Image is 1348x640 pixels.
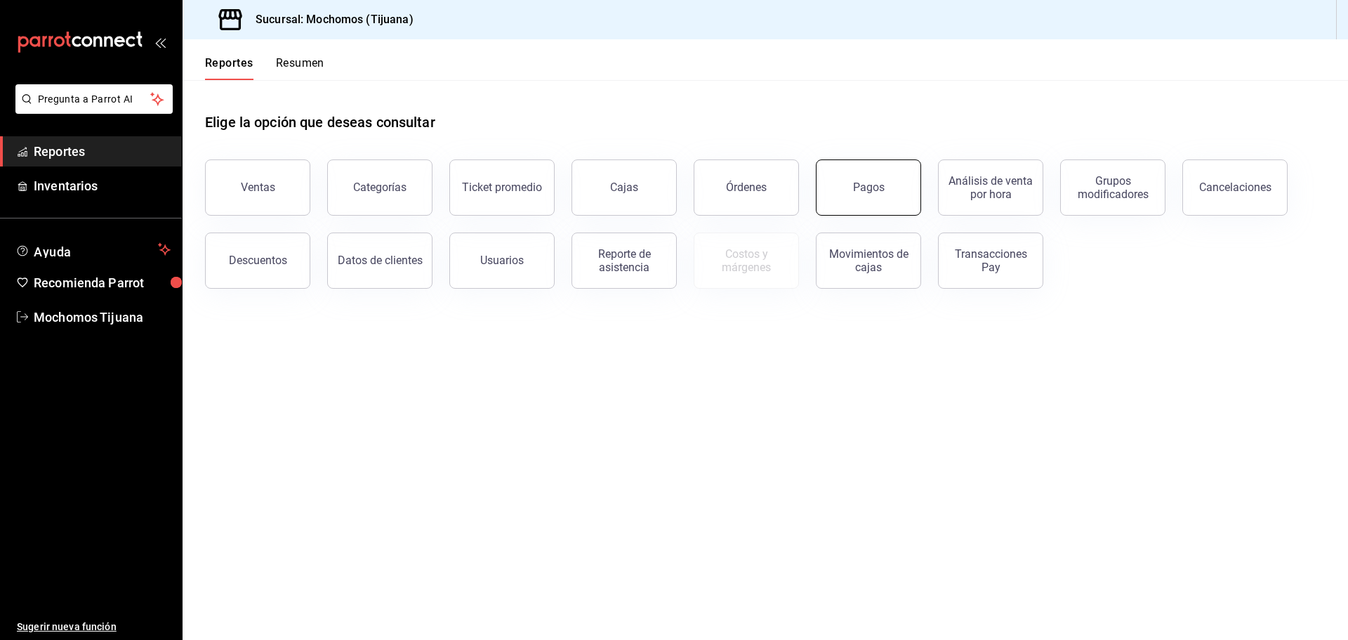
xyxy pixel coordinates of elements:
button: Órdenes [694,159,799,216]
button: Transacciones Pay [938,233,1043,289]
h3: Sucursal: Mochomos (Tijuana) [244,11,414,28]
button: Categorías [327,159,432,216]
button: Usuarios [449,233,555,289]
div: Análisis de venta por hora [947,174,1034,201]
span: Reportes [34,142,171,161]
button: Cajas [571,159,677,216]
button: Análisis de venta por hora [938,159,1043,216]
button: Cancelaciones [1182,159,1288,216]
span: Mochomos Tijuana [34,308,171,327]
div: Grupos modificadores [1069,174,1156,201]
div: Ventas [241,181,275,194]
span: Inventarios [34,176,171,195]
button: Movimientos de cajas [816,233,921,289]
div: Costos y márgenes [703,247,790,274]
div: Datos de clientes [338,254,423,267]
div: Movimientos de cajas [825,247,912,274]
button: Reportes [205,56,253,80]
button: Ticket promedio [449,159,555,216]
div: Usuarios [480,254,524,267]
button: open_drawer_menu [154,37,166,48]
div: Descuentos [229,254,287,267]
span: Sugerir nueva función [17,620,171,634]
button: Pagos [816,159,921,216]
div: navigation tabs [205,56,324,80]
div: Órdenes [726,181,767,194]
div: Categorías [353,181,407,194]
button: Resumen [276,56,324,80]
div: Cajas [610,181,638,194]
h1: Elige la opción que deseas consultar [205,112,435,133]
button: Ventas [205,159,310,216]
span: Ayuda [34,241,152,258]
div: Pagos [853,181,885,194]
span: Recomienda Parrot [34,273,171,292]
button: Grupos modificadores [1060,159,1165,216]
button: Contrata inventarios para ver este reporte [694,233,799,289]
div: Cancelaciones [1199,181,1271,194]
a: Pregunta a Parrot AI [10,102,173,117]
div: Transacciones Pay [947,247,1034,274]
button: Datos de clientes [327,233,432,289]
div: Reporte de asistencia [581,247,668,274]
span: Pregunta a Parrot AI [38,92,151,107]
div: Ticket promedio [462,181,542,194]
button: Descuentos [205,233,310,289]
button: Reporte de asistencia [571,233,677,289]
button: Pregunta a Parrot AI [15,84,173,114]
